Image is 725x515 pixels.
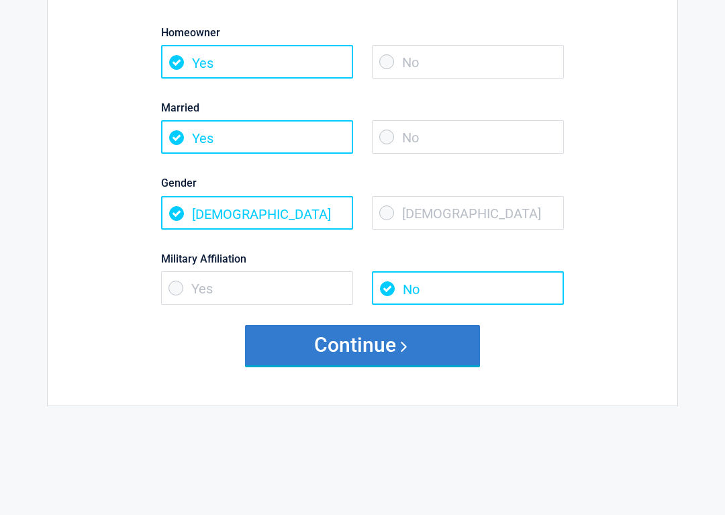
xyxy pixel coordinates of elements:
span: No [372,271,564,305]
label: Homeowner [161,24,564,42]
label: Gender [161,174,564,192]
span: Yes [161,120,353,154]
label: Married [161,99,564,117]
span: Yes [161,271,353,305]
span: No [372,45,564,79]
span: [DEMOGRAPHIC_DATA] [161,196,353,230]
span: No [372,120,564,154]
span: [DEMOGRAPHIC_DATA] [372,196,564,230]
label: Military Affiliation [161,250,564,268]
span: Yes [161,45,353,79]
button: Continue [245,325,480,365]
